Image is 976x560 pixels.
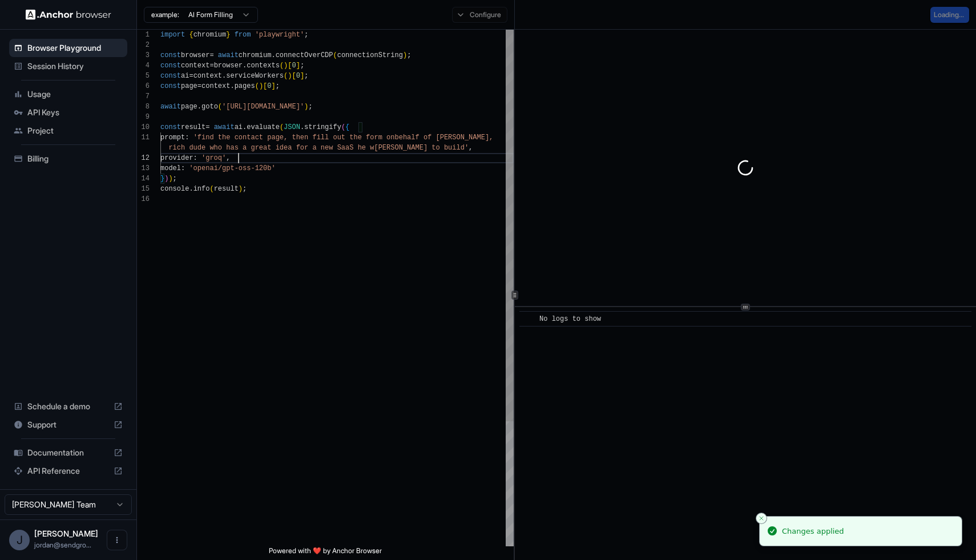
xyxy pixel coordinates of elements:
[193,31,227,39] span: chromium
[189,164,275,172] span: 'openai/gpt-oss-120b'
[292,72,296,80] span: [
[304,72,308,80] span: ;
[137,153,150,163] div: 12
[181,62,209,70] span: context
[269,546,382,560] span: Powered with ❤️ by Anchor Browser
[193,154,197,162] span: :
[9,444,127,462] div: Documentation
[209,51,213,59] span: =
[300,123,304,131] span: .
[209,185,213,193] span: (
[137,194,150,204] div: 16
[209,62,213,70] span: =
[26,9,111,20] img: Anchor Logo
[137,81,150,91] div: 6
[107,530,127,550] button: Open menu
[181,82,197,90] span: page
[27,107,123,118] span: API Keys
[160,103,181,111] span: await
[160,82,181,90] span: const
[276,51,333,59] span: connectOverCDP
[230,82,234,90] span: .
[469,144,473,152] span: ,
[9,85,127,103] div: Usage
[226,154,230,162] span: ,
[226,31,230,39] span: }
[197,82,201,90] span: =
[218,51,239,59] span: await
[276,82,280,90] span: ;
[239,51,272,59] span: chromium
[255,82,259,90] span: (
[235,31,251,39] span: from
[160,62,181,70] span: const
[34,529,98,538] span: Jordan Coeyman
[185,134,189,142] span: :
[284,72,288,80] span: (
[27,447,109,458] span: Documentation
[539,315,601,323] span: No logs to show
[173,175,177,183] span: ;
[160,154,193,162] span: provider
[9,150,127,168] div: Billing
[197,103,201,111] span: .
[214,62,243,70] span: browser
[189,185,193,193] span: .
[9,397,127,416] div: Schedule a demo
[292,62,296,70] span: 0
[308,103,312,111] span: ;
[27,401,109,412] span: Schedule a demo
[304,103,308,111] span: )
[27,419,109,430] span: Support
[239,185,243,193] span: )
[189,31,193,39] span: {
[288,62,292,70] span: [
[263,82,267,90] span: [
[226,72,284,80] span: serviceWorkers
[193,72,222,80] span: context
[255,31,304,39] span: 'playwright'
[164,175,168,183] span: )
[345,123,349,131] span: {
[168,144,374,152] span: rich dude who has a great idea for a new SaaS he w
[160,51,181,59] span: const
[300,62,304,70] span: ;
[137,71,150,81] div: 5
[296,72,300,80] span: 0
[243,123,247,131] span: .
[218,103,222,111] span: (
[304,31,308,39] span: ;
[271,51,275,59] span: .
[27,125,123,136] span: Project
[137,112,150,122] div: 9
[201,103,218,111] span: goto
[205,123,209,131] span: =
[243,185,247,193] span: ;
[9,122,127,140] div: Project
[235,123,243,131] span: ai
[160,123,181,131] span: const
[137,102,150,112] div: 8
[9,462,127,480] div: API Reference
[296,62,300,70] span: ]
[247,123,280,131] span: evaluate
[27,465,109,477] span: API Reference
[337,51,403,59] span: connectionString
[333,51,337,59] span: (
[341,123,345,131] span: (
[222,72,226,80] span: .
[137,40,150,50] div: 2
[271,82,275,90] span: ]
[267,82,271,90] span: 0
[407,51,411,59] span: ;
[403,51,407,59] span: )
[160,72,181,80] span: const
[259,82,263,90] span: )
[9,39,127,57] div: Browser Playground
[137,174,150,184] div: 14
[160,175,164,183] span: }
[160,134,185,142] span: prompt
[137,163,150,174] div: 13
[782,526,844,537] div: Changes applied
[137,91,150,102] div: 7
